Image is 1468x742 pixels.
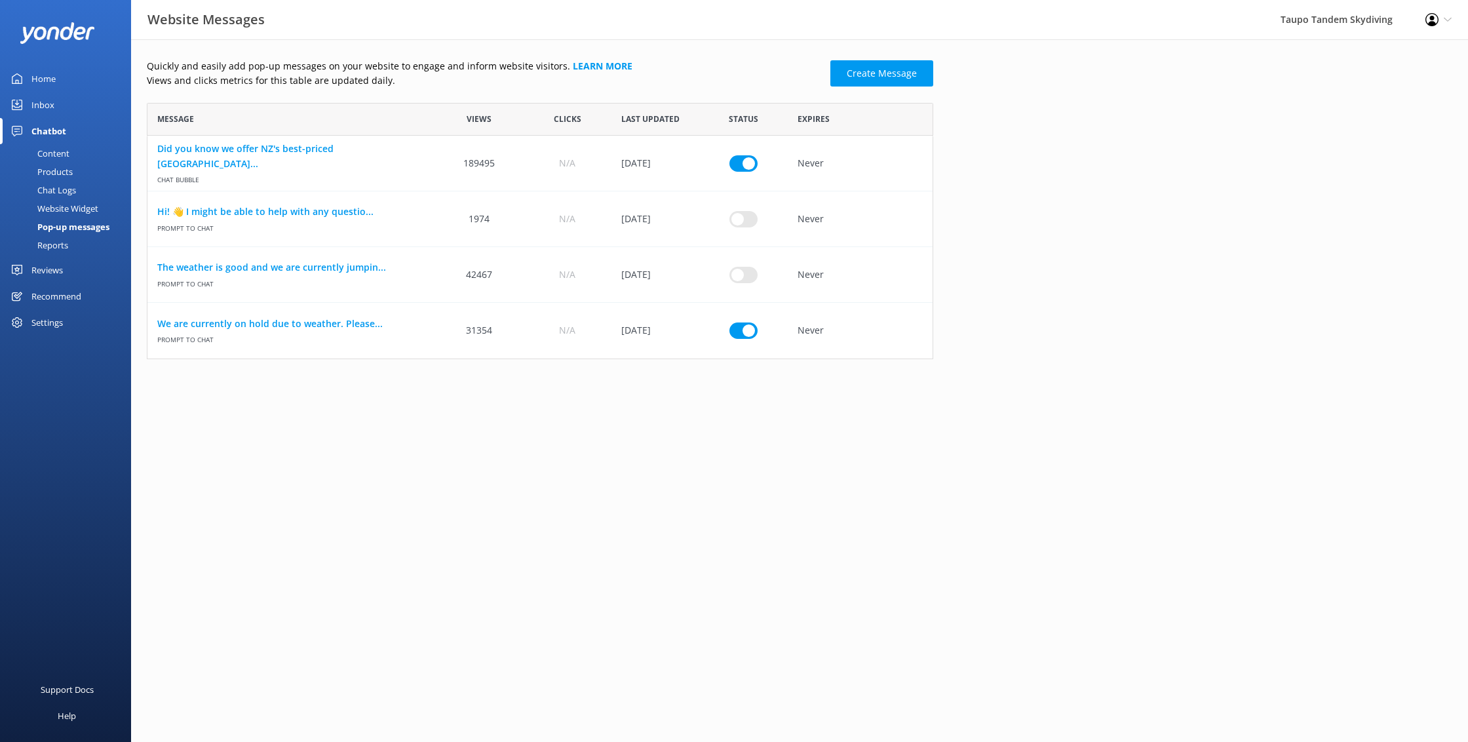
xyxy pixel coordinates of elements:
div: Chatbot [31,118,66,144]
span: Message [157,113,194,125]
span: Chat bubble [157,171,425,185]
a: Create Message [830,60,933,87]
div: Never [788,247,933,303]
div: Pop-up messages [8,218,109,236]
div: row [147,247,933,303]
a: Learn more [573,60,632,72]
span: Prompt to Chat [157,275,425,288]
div: Content [8,144,69,163]
span: Prompt to Chat [157,331,425,345]
div: Never [788,303,933,359]
div: 11 Oct 2025 [611,247,699,303]
div: 1974 [435,191,523,247]
div: Support Docs [41,676,94,703]
span: Views [467,113,492,125]
span: N/A [559,323,575,338]
a: Content [8,144,131,163]
a: Did you know we offer NZ's best-priced [GEOGRAPHIC_DATA]... [157,142,425,171]
div: Help [58,703,76,729]
div: 11 Oct 2025 [611,303,699,359]
p: Views and clicks metrics for this table are updated daily. [147,73,822,88]
span: N/A [559,156,575,170]
span: Last updated [621,113,680,125]
div: Settings [31,309,63,336]
h3: Website Messages [147,9,265,30]
div: row [147,136,933,191]
div: row [147,191,933,247]
div: grid [147,136,933,359]
div: Products [8,163,73,181]
div: Home [31,66,56,92]
span: N/A [559,212,575,226]
a: Reports [8,236,131,254]
a: Pop-up messages [8,218,131,236]
div: Reviews [31,257,63,283]
span: Clicks [554,113,581,125]
a: Hi! 👋 I might be able to help with any questio... [157,205,425,219]
span: Status [729,113,758,125]
div: Never [788,191,933,247]
div: Never [788,136,933,191]
span: Expires [798,113,830,125]
div: 31354 [435,303,523,359]
p: Quickly and easily add pop-up messages on your website to engage and inform website visitors. [147,59,822,73]
a: We are currently on hold due to weather. Please... [157,317,425,331]
div: Reports [8,236,68,254]
span: Prompt to Chat [157,219,425,233]
img: yonder-white-logo.png [20,22,95,44]
div: 30 Jan 2025 [611,136,699,191]
a: The weather is good and we are currently jumpin... [157,260,425,275]
a: Products [8,163,131,181]
div: Recommend [31,283,81,309]
div: Chat Logs [8,181,76,199]
div: 07 May 2025 [611,191,699,247]
div: row [147,303,933,359]
div: 189495 [435,136,523,191]
div: Website Widget [8,199,98,218]
a: Website Widget [8,199,131,218]
div: Inbox [31,92,54,118]
a: Chat Logs [8,181,131,199]
span: N/A [559,267,575,282]
div: 42467 [435,247,523,303]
